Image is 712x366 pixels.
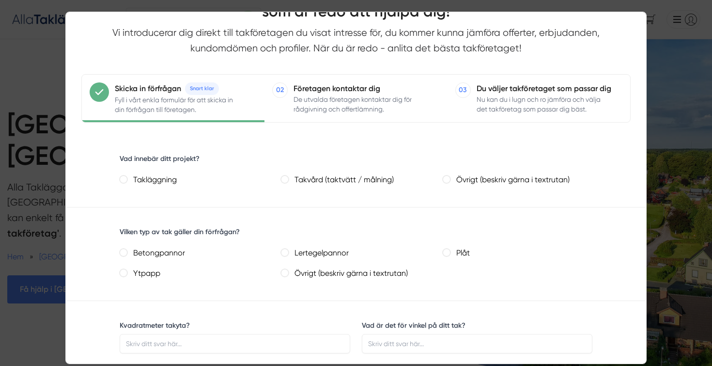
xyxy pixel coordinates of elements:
[459,85,467,95] span: 03
[477,82,622,95] p: Du väljer takföretaget som passar dig
[120,321,190,329] label: Kvadratmeter takyta?
[127,246,269,260] label: Betongpannor
[289,267,431,281] label: Övrigt (beskriv gärna i textrutan)
[289,246,431,260] label: Lertegelpannor
[294,82,439,95] p: Företagen kontaktar dig
[66,74,646,123] nav: Progress
[294,95,425,114] span: De utvalda företagen kontaktar dig för rådgivning och offertlämning.
[450,246,592,260] label: Plåt
[120,228,240,236] label: Vilken typ av tak gäller din förfrågan?
[477,95,608,114] span: Nu kan du i lugn och ro jämföra och välja det takföretag som passar dig bäst.
[115,95,243,114] span: Fyll i vårt enkla formulär för att skicka in din förfrågan till företagen.
[120,334,350,353] input: Skriv ditt svar här...
[276,85,284,95] span: 02
[450,173,592,187] label: Övrigt (beskriv gärna i textrutan)
[362,334,592,353] input: Skriv ditt svar här...
[362,321,465,329] label: Vad är det för vinkel på ditt tak?
[127,173,269,187] label: Takläggning
[120,155,200,162] label: Vad innebär ditt projekt?
[89,25,623,61] p: Vi introducerar dig direkt till takföretagen du visat intresse för, du kommer kunna jämföra offer...
[127,267,269,281] label: Ytpapp
[185,82,219,95] span: Snart klar
[115,82,181,95] p: Skicka in förfrågan
[289,173,431,187] label: Takvård (taktvätt / målning)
